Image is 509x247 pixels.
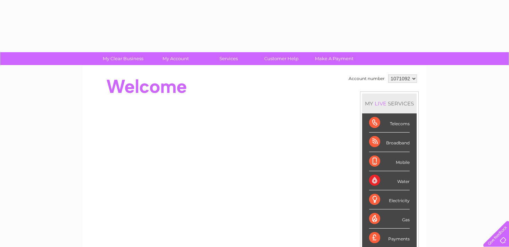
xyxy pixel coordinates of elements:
div: Telecoms [369,113,410,133]
div: LIVE [373,100,388,107]
a: Make A Payment [306,52,363,65]
a: Customer Help [253,52,310,65]
a: My Account [147,52,205,65]
td: Account number [347,73,386,85]
div: MY SERVICES [362,94,417,113]
div: Electricity [369,190,410,209]
div: Mobile [369,152,410,171]
a: Services [200,52,257,65]
div: Broadband [369,133,410,152]
div: Gas [369,209,410,229]
div: Water [369,171,410,190]
a: My Clear Business [94,52,152,65]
